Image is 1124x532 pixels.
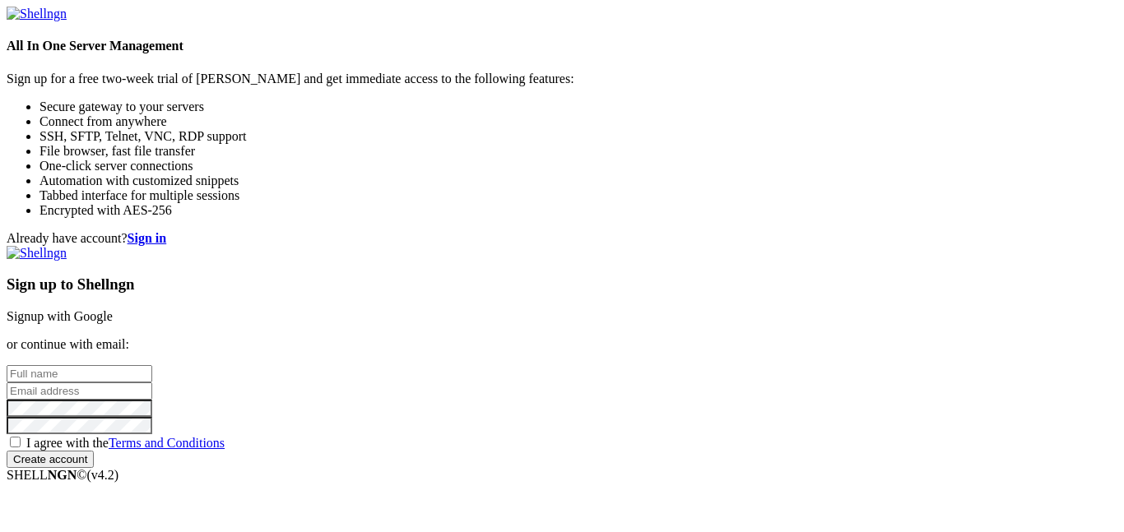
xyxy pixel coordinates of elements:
li: Connect from anywhere [39,114,1117,129]
span: I agree with the [26,436,225,450]
img: Shellngn [7,7,67,21]
a: Sign in [128,231,167,245]
div: Already have account? [7,231,1117,246]
li: SSH, SFTP, Telnet, VNC, RDP support [39,129,1117,144]
li: Tabbed interface for multiple sessions [39,188,1117,203]
input: Create account [7,451,94,468]
a: Signup with Google [7,309,113,323]
h3: Sign up to Shellngn [7,275,1117,294]
span: SHELL © [7,468,118,482]
p: or continue with email: [7,337,1117,352]
img: Shellngn [7,246,67,261]
h4: All In One Server Management [7,39,1117,53]
li: One-click server connections [39,159,1117,173]
input: Full name [7,365,152,382]
li: File browser, fast file transfer [39,144,1117,159]
span: 4.2.0 [87,468,119,482]
li: Secure gateway to your servers [39,99,1117,114]
li: Automation with customized snippets [39,173,1117,188]
b: NGN [48,468,77,482]
p: Sign up for a free two-week trial of [PERSON_NAME] and get immediate access to the following feat... [7,72,1117,86]
input: Email address [7,382,152,400]
li: Encrypted with AES-256 [39,203,1117,218]
a: Terms and Conditions [109,436,225,450]
input: I agree with theTerms and Conditions [10,437,21,447]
